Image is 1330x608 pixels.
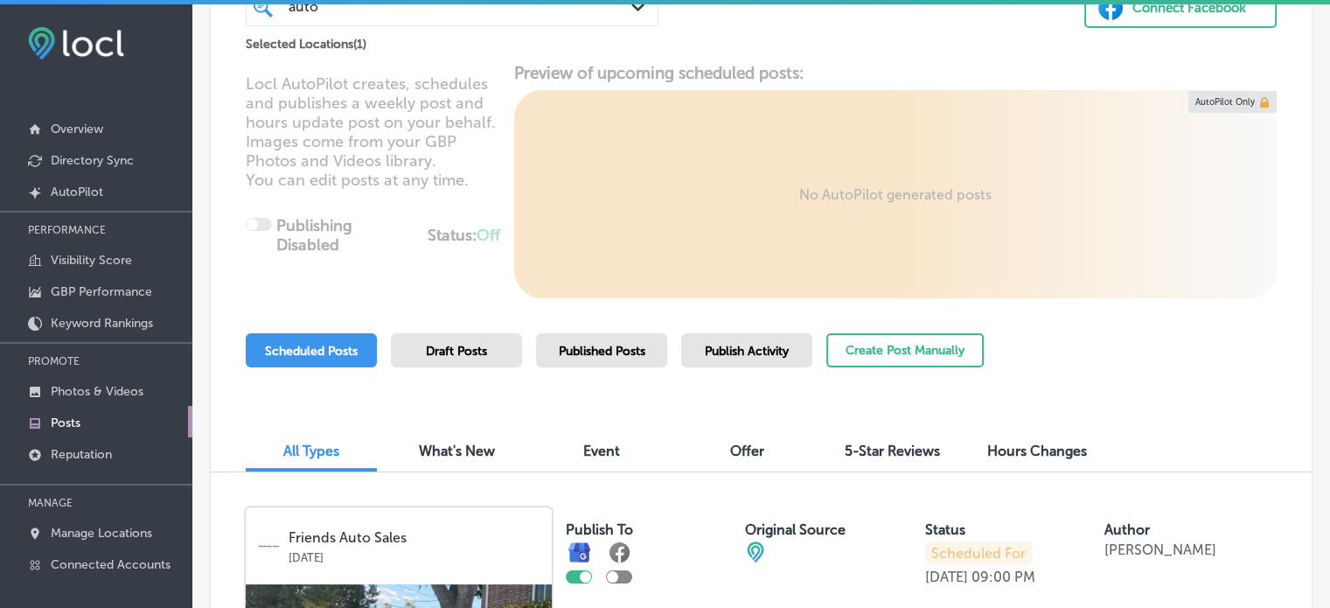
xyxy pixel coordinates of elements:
[426,344,487,359] span: Draft Posts
[51,253,132,268] p: Visibility Score
[265,344,358,359] span: Scheduled Posts
[51,153,134,168] p: Directory Sync
[51,284,152,299] p: GBP Performance
[28,27,124,59] img: fda3e92497d09a02dc62c9cd864e3231.png
[289,530,540,546] p: Friends Auto Sales
[51,185,103,199] p: AutoPilot
[559,344,645,359] span: Published Posts
[246,30,366,52] p: Selected Locations ( 1 )
[925,569,968,585] p: [DATE]
[705,344,789,359] span: Publish Activity
[1104,521,1150,538] label: Author
[51,316,153,331] p: Keyword Rankings
[845,443,940,459] span: 5-Star Reviews
[51,416,80,430] p: Posts
[51,526,152,541] p: Manage Locations
[925,542,1032,565] p: Scheduled For
[987,443,1087,459] span: Hours Changes
[51,122,103,136] p: Overview
[289,546,540,564] p: [DATE]
[730,443,764,459] span: Offer
[1104,542,1216,558] p: [PERSON_NAME]
[971,569,1035,585] p: 09:00 PM
[566,521,633,538] label: Publish To
[745,542,766,563] img: cba84b02adce74ede1fb4a8549a95eca.png
[51,557,171,572] p: Connected Accounts
[283,443,339,459] span: All Types
[419,443,495,459] span: What's New
[826,333,984,367] button: Create Post Manually
[51,447,112,462] p: Reputation
[925,521,965,538] label: Status
[583,443,620,459] span: Event
[51,384,143,399] p: Photos & Videos
[258,535,280,557] img: logo
[745,521,846,538] label: Original Source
